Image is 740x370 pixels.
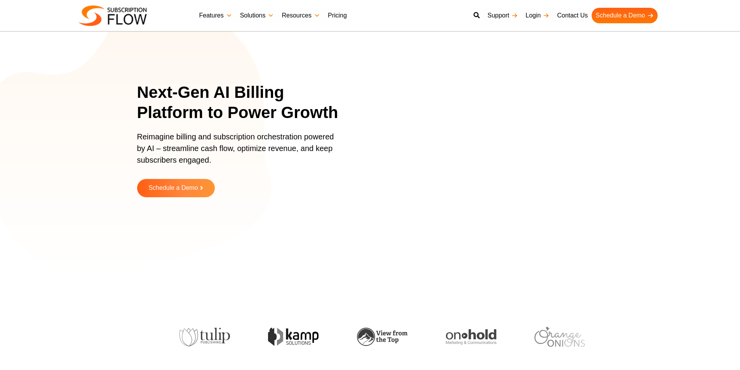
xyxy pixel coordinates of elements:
[592,8,657,23] a: Schedule a Demo
[79,5,147,26] img: Subscriptionflow
[195,8,236,23] a: Features
[179,328,230,346] img: tulip-publishing
[137,131,339,174] p: Reimagine billing and subscription orchestration powered by AI – streamline cash flow, optimize r...
[357,328,407,346] img: view-from-the-top
[522,8,553,23] a: Login
[236,8,278,23] a: Solutions
[137,179,215,197] a: Schedule a Demo
[553,8,592,23] a: Contact Us
[446,329,496,345] img: onhold-marketing
[324,8,351,23] a: Pricing
[268,328,319,346] img: kamp-solution
[148,185,198,191] span: Schedule a Demo
[278,8,324,23] a: Resources
[535,327,585,347] img: orange-onions
[137,82,349,123] h1: Next-Gen AI Billing Platform to Power Growth
[484,8,522,23] a: Support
